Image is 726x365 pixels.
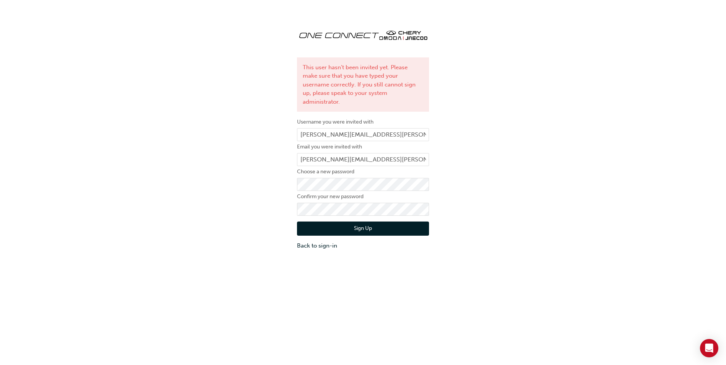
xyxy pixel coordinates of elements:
[297,222,429,236] button: Sign Up
[297,142,429,152] label: Email you were invited with
[297,23,429,46] img: oneconnect
[297,167,429,176] label: Choose a new password
[297,192,429,201] label: Confirm your new password
[297,117,429,127] label: Username you were invited with
[297,57,429,112] div: This user hasn't been invited yet. Please make sure that you have typed your username correctly. ...
[700,339,718,357] div: Open Intercom Messenger
[297,128,429,141] input: Username
[297,241,429,250] a: Back to sign-in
